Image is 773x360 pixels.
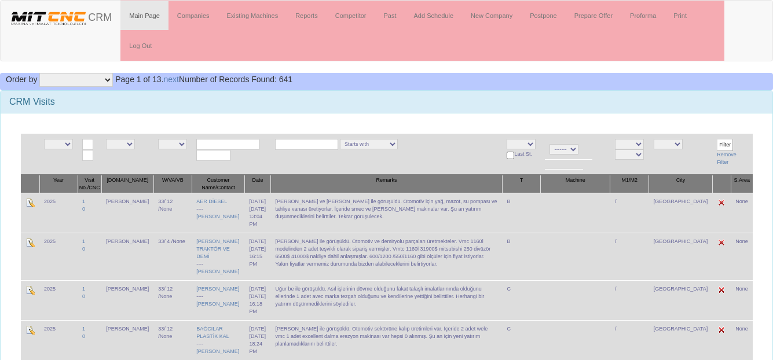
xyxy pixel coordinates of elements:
a: Competitor [327,1,375,30]
td: 33/ 12 /None [153,320,192,360]
td: / [610,280,649,320]
td: 2025 [39,233,78,280]
a: Postpone [521,1,565,30]
td: 2025 [39,280,78,320]
img: Edit [25,238,35,247]
img: header.png [9,9,88,27]
a: next [164,75,179,84]
th: M1/M2 [610,175,649,193]
td: B [502,233,540,280]
td: / [610,233,649,280]
a: CRM [1,1,120,30]
a: 1 [82,238,85,244]
td: [GEOGRAPHIC_DATA] [649,193,713,233]
span: Page 1 of 13. [115,75,163,84]
img: Edit [25,198,35,207]
img: Edit [717,325,726,335]
a: Companies [168,1,218,30]
a: [PERSON_NAME] [196,348,239,354]
a: [PERSON_NAME] [196,214,239,219]
td: [PERSON_NAME] [101,193,153,233]
td: [DATE] [245,280,271,320]
td: 33/ 12 /None [153,280,192,320]
a: 0 [82,206,85,212]
th: Machine [540,175,610,193]
a: [PERSON_NAME] [196,286,239,292]
a: 0 [82,246,85,252]
td: [PERSON_NAME] ile görüşüldü. Otomotiv ve demiryolu parçaları üretmekteler. Vmc 1160l modelinden 2... [270,233,502,280]
a: Remove Filter [717,152,737,165]
td: [GEOGRAPHIC_DATA] [649,320,713,360]
th: City [649,175,713,193]
td: [PERSON_NAME] ile görüşüldü. Otomotiv sektörüne kalıp üretimleri var. İçeride 2 adet wele vmc 1 a... [270,320,502,360]
img: Edit [717,285,726,295]
a: Existing Machines [218,1,287,30]
th: Customer Name/Contact [192,175,244,193]
td: [DATE] [245,193,271,233]
a: [PERSON_NAME] [196,269,239,274]
a: 0 [82,333,85,339]
td: Last St. [502,134,540,175]
a: Prepare Offer [566,1,621,30]
th: [DOMAIN_NAME] [101,175,153,193]
a: Log Out [120,31,160,60]
td: [PERSON_NAME] [101,280,153,320]
a: AER DİESEL [196,199,227,204]
a: Main Page [120,1,168,30]
td: Uğur be ile görüşüldü. Asıl işlerinin dövme olduğunu fakat talaşlı imalatlarınında olduğunu eller... [270,280,502,320]
a: 0 [82,293,85,299]
td: [PERSON_NAME] [101,320,153,360]
td: 33/ 12 /None [153,193,192,233]
td: None [731,193,753,233]
span: Number of Records Found: 641 [115,75,292,84]
td: / [610,193,649,233]
div: [DATE] 18:24 PM [250,333,266,355]
img: Edit [25,325,35,335]
a: 1 [82,326,85,332]
td: ---- [192,233,244,280]
th: Year [39,175,78,193]
div: [DATE] 16:18 PM [250,293,266,315]
img: Edit [717,238,726,247]
td: 2025 [39,193,78,233]
a: Past [375,1,405,30]
th: Visit No./CNC [78,175,101,193]
a: BAĞCILAR PLASTİK KAL [196,326,229,339]
th: S.Area [731,175,753,193]
th: W/VA/VB [153,175,192,193]
td: / [610,320,649,360]
a: [PERSON_NAME] [196,301,239,307]
th: Date [245,175,271,193]
a: Add Schedule [405,1,463,30]
td: B [502,193,540,233]
td: ---- [192,320,244,360]
td: [DATE] [245,233,271,280]
a: Proforma [621,1,665,30]
input: Filter [717,139,733,151]
a: 1 [82,199,85,204]
h3: CRM Visits [9,97,764,107]
td: C [502,280,540,320]
a: New Company [462,1,521,30]
td: [PERSON_NAME] ve [PERSON_NAME] ile görüşüldü. Otomotiv için yağ, mazot, su pompası ve tahliye van... [270,193,502,233]
a: Print [665,1,695,30]
th: T [502,175,540,193]
th: Remarks [270,175,502,193]
td: None [731,320,753,360]
td: None [731,233,753,280]
td: C [502,320,540,360]
div: [DATE] 16:15 PM [250,245,266,268]
td: 2025 [39,320,78,360]
td: ---- [192,280,244,320]
td: [PERSON_NAME] [101,233,153,280]
img: Edit [25,285,35,295]
td: [GEOGRAPHIC_DATA] [649,280,713,320]
a: [PERSON_NAME] TRAKTÖR VE DEMİ [196,238,239,259]
td: ---- [192,193,244,233]
div: [DATE] 13:04 PM [250,205,266,228]
img: Edit [717,198,726,207]
a: Reports [287,1,327,30]
a: 1 [82,286,85,292]
td: 33/ 4 /None [153,233,192,280]
td: [GEOGRAPHIC_DATA] [649,233,713,280]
